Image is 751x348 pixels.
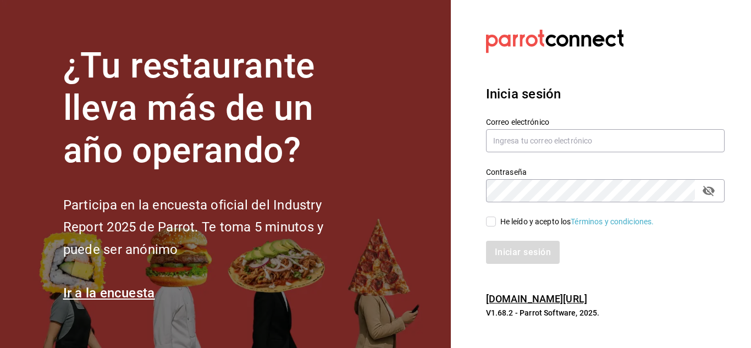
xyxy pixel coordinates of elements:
input: Ingresa tu correo electrónico [486,129,725,152]
div: He leído y acepto los [500,216,654,228]
a: Términos y condiciones. [571,217,654,226]
label: Correo electrónico [486,118,725,126]
p: V1.68.2 - Parrot Software, 2025. [486,307,725,318]
button: passwordField [699,181,718,200]
h1: ¿Tu restaurante lleva más de un año operando? [63,45,360,172]
h2: Participa en la encuesta oficial del Industry Report 2025 de Parrot. Te toma 5 minutos y puede se... [63,194,360,261]
h3: Inicia sesión [486,84,725,104]
label: Contraseña [486,168,725,176]
a: [DOMAIN_NAME][URL] [486,293,587,305]
a: Ir a la encuesta [63,285,155,301]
